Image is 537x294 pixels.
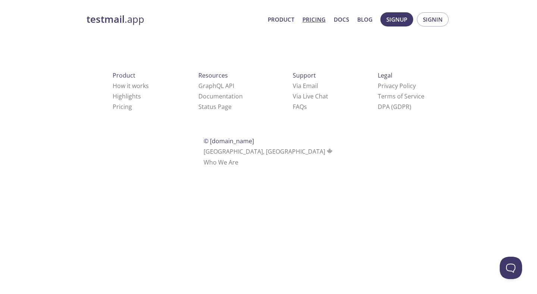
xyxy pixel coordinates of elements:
a: Pricing [302,15,326,24]
a: Documentation [198,92,243,100]
a: Highlights [113,92,141,100]
a: FAQ [293,103,307,111]
a: Who We Are [204,158,238,166]
span: [GEOGRAPHIC_DATA], [GEOGRAPHIC_DATA] [204,147,334,156]
a: testmail.app [87,13,262,26]
iframe: Help Scout Beacon - Open [500,257,522,279]
a: Privacy Policy [378,82,416,90]
a: Via Live Chat [293,92,328,100]
a: Status Page [198,103,232,111]
a: Via Email [293,82,318,90]
span: Resources [198,71,228,79]
span: Signup [386,15,407,24]
a: Terms of Service [378,92,424,100]
a: Docs [334,15,349,24]
span: Legal [378,71,392,79]
button: Signup [380,12,413,26]
span: © [DOMAIN_NAME] [204,137,254,145]
a: Blog [357,15,373,24]
a: Product [268,15,294,24]
span: Support [293,71,316,79]
span: Signin [423,15,443,24]
a: Pricing [113,103,132,111]
a: GraphQL API [198,82,234,90]
span: s [304,103,307,111]
a: DPA (GDPR) [378,103,411,111]
a: How it works [113,82,149,90]
button: Signin [417,12,449,26]
span: Product [113,71,135,79]
strong: testmail [87,13,125,26]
